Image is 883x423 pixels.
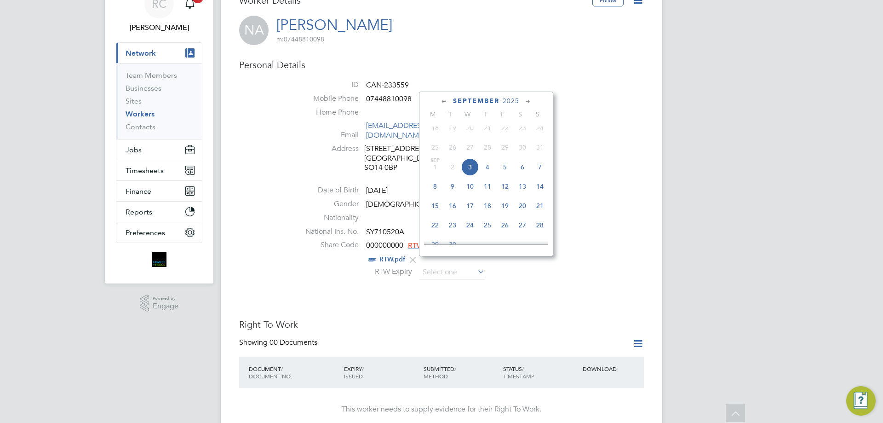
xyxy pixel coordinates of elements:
[496,216,514,234] span: 26
[294,185,359,195] label: Date of Birth
[531,139,549,156] span: 31
[116,202,202,222] button: Reports
[364,144,452,173] div: [STREET_ADDRESS] [GEOGRAPHIC_DATA] SO14 0BP
[461,197,479,214] span: 17
[366,186,388,195] span: [DATE]
[514,119,531,137] span: 23
[454,365,456,372] span: /
[444,236,461,253] span: 30
[476,110,494,118] span: T
[426,119,444,137] span: 18
[453,97,499,105] span: September
[366,200,445,209] span: [DEMOGRAPHIC_DATA]
[153,302,178,310] span: Engage
[426,197,444,214] span: 15
[140,295,179,312] a: Powered byEngage
[531,216,549,234] span: 28
[294,227,359,237] label: National Ins. No.
[531,178,549,195] span: 14
[294,80,359,90] label: ID
[444,197,461,214] span: 16
[362,365,364,372] span: /
[479,178,496,195] span: 11
[152,252,166,267] img: bromak-logo-retina.png
[461,216,479,234] span: 24
[126,84,161,93] a: Businesses
[366,267,412,277] label: RTW Expiry
[426,236,444,253] span: 29
[126,145,142,154] span: Jobs
[247,360,342,384] div: DOCUMENT
[514,178,531,195] span: 13
[426,178,444,195] span: 8
[116,160,202,180] button: Timesheets
[514,216,531,234] span: 27
[514,139,531,156] span: 30
[116,63,202,139] div: Network
[444,178,461,195] span: 9
[239,319,644,330] h3: Right To Work
[501,360,580,384] div: STATUS
[116,222,202,243] button: Preferences
[419,266,485,279] input: Select one
[503,97,519,105] span: 2025
[503,372,534,380] span: TIMESTAMP
[379,255,405,263] a: RTW.pdf
[126,71,177,80] a: Team Members
[281,365,283,372] span: /
[126,49,156,58] span: Network
[276,16,392,34] a: [PERSON_NAME]
[366,241,403,250] span: 000000000
[479,158,496,176] span: 4
[846,386,876,416] button: Engage Resource Center
[366,227,404,237] span: SY710520A
[294,130,359,140] label: Email
[529,110,546,118] span: S
[531,119,549,137] span: 24
[239,16,269,45] span: NA
[116,252,202,267] a: Go to home page
[444,158,461,176] span: 2
[514,158,531,176] span: 6
[580,360,644,377] div: DOWNLOAD
[531,197,549,214] span: 21
[461,119,479,137] span: 20
[426,216,444,234] span: 22
[294,94,359,104] label: Mobile Phone
[294,240,359,250] label: Share Code
[342,360,421,384] div: EXPIRY
[426,139,444,156] span: 25
[239,59,644,71] h3: Personal Details
[479,119,496,137] span: 21
[479,139,496,156] span: 28
[126,166,164,175] span: Timesheets
[496,139,514,156] span: 29
[424,110,441,118] span: M
[344,372,363,380] span: ISSUED
[276,35,284,43] span: m:
[531,158,549,176] span: 7
[126,187,151,196] span: Finance
[496,197,514,214] span: 19
[496,158,514,176] span: 5
[249,372,292,380] span: DOCUMENT NO.
[514,197,531,214] span: 20
[496,178,514,195] span: 12
[441,110,459,118] span: T
[444,216,461,234] span: 23
[461,139,479,156] span: 27
[294,144,359,154] label: Address
[424,372,448,380] span: METHOD
[426,158,444,176] span: 1
[366,121,427,140] a: [EMAIL_ADDRESS][DOMAIN_NAME]
[444,139,461,156] span: 26
[408,241,479,250] span: RTW Expiry Required
[459,110,476,118] span: W
[116,43,202,63] button: Network
[479,197,496,214] span: 18
[248,405,635,414] div: This worker needs to supply evidence for their Right To Work.
[239,338,319,348] div: Showing
[494,110,511,118] span: F
[126,97,142,105] a: Sites
[153,295,178,302] span: Powered by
